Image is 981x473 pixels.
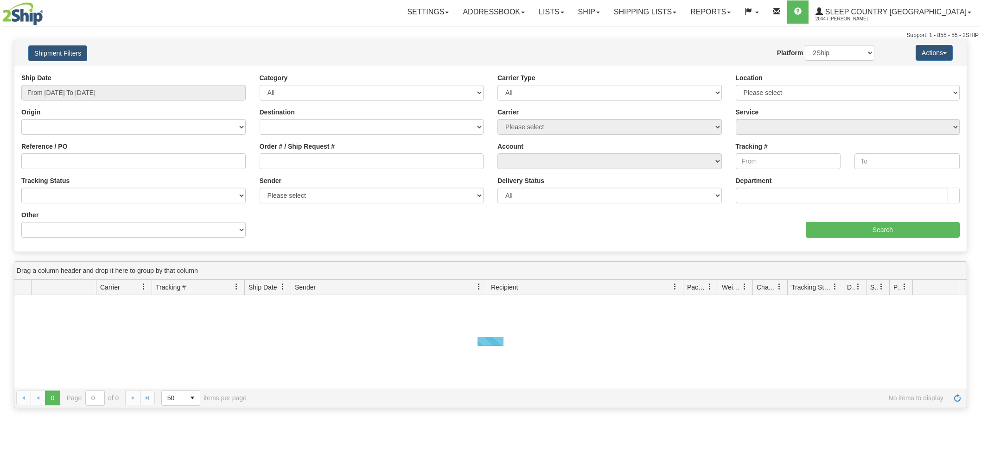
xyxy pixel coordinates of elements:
a: Sleep Country [GEOGRAPHIC_DATA] 2044 / [PERSON_NAME] [809,0,978,24]
a: Ship [571,0,607,24]
label: Sender [260,176,281,185]
a: Packages filter column settings [702,279,718,295]
span: select [185,391,200,405]
span: Page sizes drop down [161,390,200,406]
a: Addressbook [456,0,532,24]
div: grid grouping header [14,262,967,280]
a: Weight filter column settings [737,279,752,295]
a: Delivery Status filter column settings [850,279,866,295]
span: Tracking # [156,283,186,292]
span: Page of 0 [67,390,119,406]
a: Settings [400,0,456,24]
div: Support: 1 - 855 - 55 - 2SHIP [2,32,979,39]
label: Carrier [497,107,519,117]
a: Shipping lists [607,0,683,24]
label: Tracking # [736,142,768,151]
span: Delivery Status [847,283,855,292]
a: Charge filter column settings [771,279,787,295]
a: Pickup Status filter column settings [897,279,912,295]
label: Department [736,176,772,185]
span: items per page [161,390,247,406]
img: logo2044.jpg [2,2,43,25]
label: Tracking Status [21,176,70,185]
label: Platform [777,48,803,57]
input: To [854,153,960,169]
label: Delivery Status [497,176,544,185]
label: Category [260,73,288,82]
span: Recipient [491,283,518,292]
label: Order # / Ship Request # [260,142,335,151]
span: 2044 / [PERSON_NAME] [815,14,885,24]
span: 50 [167,393,179,403]
a: Lists [532,0,571,24]
input: Search [806,222,960,238]
a: Recipient filter column settings [667,279,683,295]
label: Reference / PO [21,142,68,151]
button: Shipment Filters [28,45,87,61]
label: Destination [260,107,295,117]
a: Sender filter column settings [471,279,487,295]
span: Shipment Issues [870,283,878,292]
span: Ship Date [248,283,277,292]
span: Packages [687,283,707,292]
span: Sender [295,283,316,292]
input: From [736,153,841,169]
span: Weight [722,283,741,292]
a: Shipment Issues filter column settings [873,279,889,295]
label: Service [736,107,759,117]
a: Ship Date filter column settings [275,279,291,295]
span: No items to display [260,394,943,402]
button: Actions [916,45,953,61]
span: Pickup Status [893,283,901,292]
a: Tracking Status filter column settings [827,279,843,295]
label: Ship Date [21,73,51,82]
a: Carrier filter column settings [136,279,152,295]
span: Sleep Country [GEOGRAPHIC_DATA] [823,8,967,16]
span: Charge [757,283,776,292]
a: Tracking # filter column settings [229,279,244,295]
label: Location [736,73,763,82]
label: Other [21,210,38,220]
a: Reports [683,0,738,24]
span: Tracking Status [791,283,832,292]
a: Refresh [950,391,965,405]
label: Account [497,142,523,151]
label: Carrier Type [497,73,535,82]
label: Origin [21,107,40,117]
span: Carrier [100,283,120,292]
span: Page 0 [45,391,60,405]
